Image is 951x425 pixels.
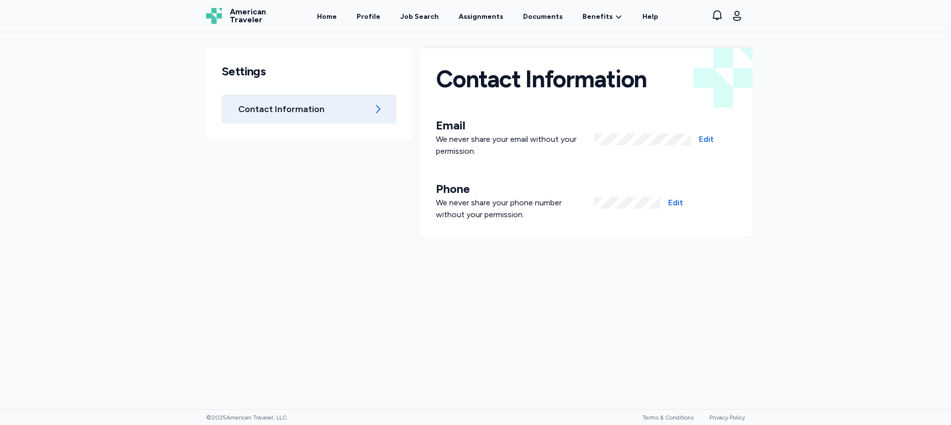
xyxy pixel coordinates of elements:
[230,8,266,24] span: American Traveler
[436,181,579,197] div: Phone
[206,414,287,422] span: © 2025 American Traveler, LLC
[668,197,683,209] button: Edit
[436,133,579,157] div: We never share your email without your permission.
[436,118,579,133] div: Email
[436,64,737,94] h1: Contact Information
[709,414,745,421] a: Privacy Policy
[642,414,693,421] a: Terms & Conditions
[436,197,579,221] div: We never share your phone number without your permission.
[222,64,396,79] h1: Settings
[582,12,613,22] span: Benefits
[238,103,368,115] span: Contact Information
[699,133,714,145] button: Edit
[582,12,623,22] a: Benefits
[400,12,439,22] div: Job Search
[206,8,222,24] img: Logo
